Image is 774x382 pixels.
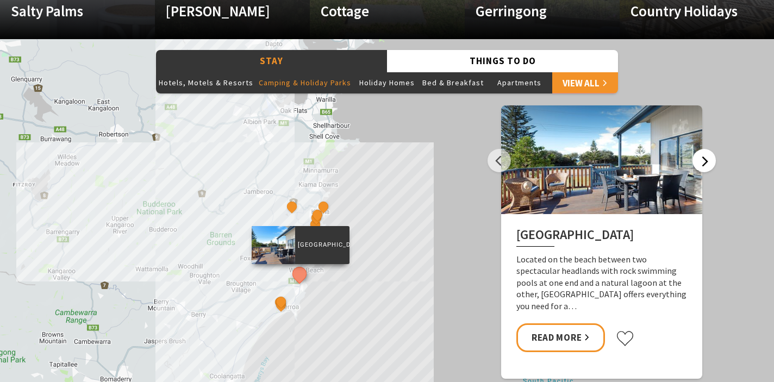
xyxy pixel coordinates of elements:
[516,227,687,247] h2: [GEOGRAPHIC_DATA]
[285,199,299,214] button: See detail about Cicada Luxury Camping
[290,264,310,284] button: See detail about Werri Beach Holiday Park
[616,330,634,347] button: Click to favourite Werri Beach Holiday Park
[516,323,605,352] a: Read More
[354,72,420,93] button: Holiday Homes
[516,254,687,312] p: Located on the beach between two spectacular headlands with rock swimming pools at one end and a ...
[387,50,618,72] button: Things To Do
[156,50,387,72] button: Stay
[552,72,618,93] a: View All
[274,295,288,309] button: See detail about Discovery Parks - Gerroa
[310,208,324,222] button: See detail about Surf Beach Holiday Park
[420,72,486,93] button: Bed & Breakfast
[486,72,552,93] button: Apartments
[692,149,716,172] button: Next
[156,72,256,93] button: Hotels, Motels & Resorts
[274,298,288,312] button: See detail about Seven Mile Beach Holiday Park
[256,72,354,93] button: Camping & Holiday Parks
[488,149,511,172] button: Previous
[316,199,330,214] button: See detail about Kiama Harbour Cabins
[11,2,121,20] h4: Salty Palms
[166,2,276,20] h4: [PERSON_NAME]
[295,240,349,250] p: [GEOGRAPHIC_DATA]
